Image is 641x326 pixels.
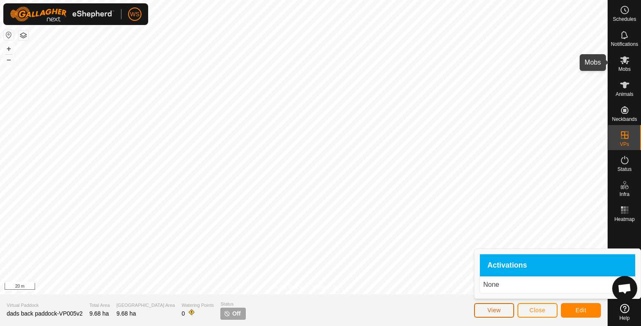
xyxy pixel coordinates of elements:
span: Virtual Paddock [7,302,83,309]
div: Open chat [612,276,637,301]
span: Neckbands [612,117,637,122]
button: – [4,55,14,65]
button: Reset Map [4,30,14,40]
span: Notifications [611,42,638,47]
span: Animals [616,92,633,97]
span: Close [530,307,545,313]
span: 9.68 ha [89,310,109,317]
span: Edit [575,307,586,313]
span: VPs [620,142,629,147]
span: Status [617,167,631,172]
span: Status [220,301,245,308]
a: Help [608,301,641,324]
button: Map Layers [18,30,28,40]
span: Schedules [613,17,636,22]
button: Edit [561,303,601,318]
a: Privacy Policy [271,283,302,291]
span: Mobs [618,67,631,72]
button: + [4,44,14,54]
img: Gallagher Logo [10,7,114,22]
a: Contact Us [312,283,337,291]
p: None [483,280,632,290]
span: Heatmap [614,217,635,222]
span: WS [130,10,140,19]
button: Close [517,303,558,318]
span: Help [619,316,630,321]
span: View [487,307,501,313]
span: 0 [182,310,185,317]
span: dads back paddock-VP005v2 [7,310,83,317]
span: [GEOGRAPHIC_DATA] Area [116,302,175,309]
span: 9.68 ha [116,310,136,317]
span: Watering Points [182,302,214,309]
span: Activations [487,262,527,269]
span: Infra [619,192,629,197]
img: turn-off [224,310,230,317]
span: Off [232,309,240,318]
span: Total Area [89,302,110,309]
button: View [474,303,514,318]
